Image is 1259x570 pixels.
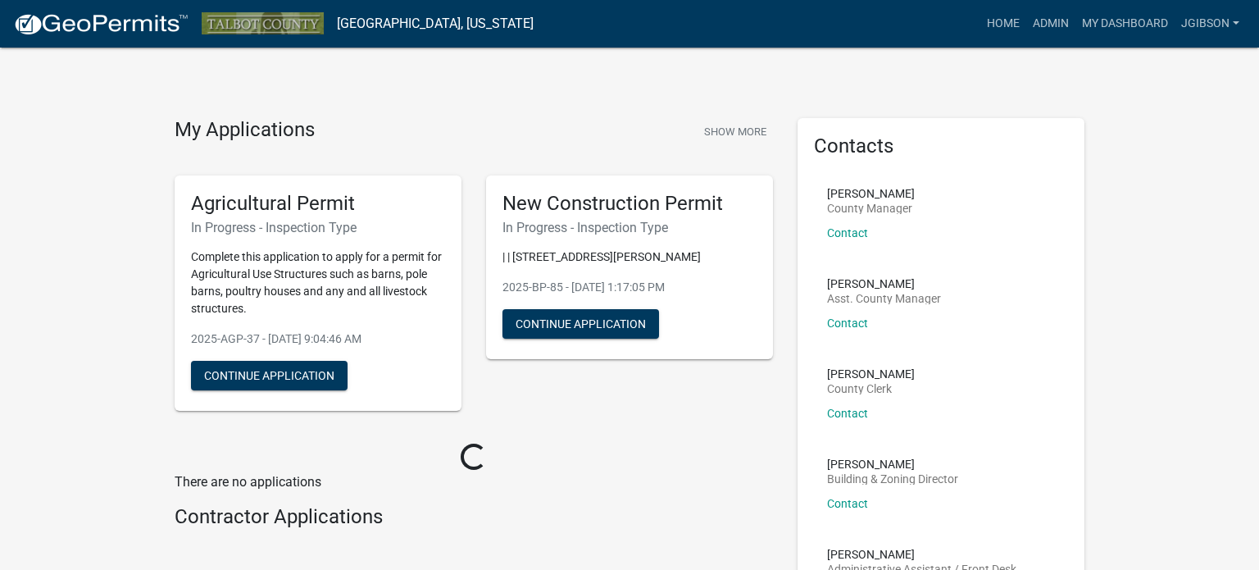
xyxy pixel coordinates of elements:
[175,505,773,529] h4: Contractor Applications
[175,505,773,536] wm-workflow-list-section: Contractor Applications
[191,220,445,235] h6: In Progress - Inspection Type
[1175,8,1246,39] a: jgibson
[191,361,348,390] button: Continue Application
[980,8,1026,39] a: Home
[827,278,941,290] p: [PERSON_NAME]
[827,497,868,510] a: Contact
[827,368,915,380] p: [PERSON_NAME]
[191,192,445,216] h5: Agricultural Permit
[502,279,757,296] p: 2025-BP-85 - [DATE] 1:17:05 PM
[827,473,958,485] p: Building & Zoning Director
[191,331,445,348] p: 2025-AGP-37 - [DATE] 9:04:46 AM
[502,220,757,235] h6: In Progress - Inspection Type
[827,188,915,199] p: [PERSON_NAME]
[827,383,915,394] p: County Clerk
[175,118,315,143] h4: My Applications
[827,226,868,239] a: Contact
[827,293,941,304] p: Asst. County Manager
[827,407,868,420] a: Contact
[502,249,757,266] p: | | [STREET_ADDRESS][PERSON_NAME]
[502,309,659,339] button: Continue Application
[1026,8,1075,39] a: Admin
[175,472,773,492] p: There are no applications
[337,10,534,38] a: [GEOGRAPHIC_DATA], [US_STATE]
[1075,8,1175,39] a: My Dashboard
[827,549,1016,560] p: [PERSON_NAME]
[502,192,757,216] h5: New Construction Permit
[814,135,1068,158] h5: Contacts
[202,12,324,34] img: Talbot County, Georgia
[827,458,958,470] p: [PERSON_NAME]
[191,249,445,317] p: Complete this application to apply for a permit for Agricultural Use Structures such as barns, po...
[698,118,773,145] button: Show More
[827,203,915,214] p: County Manager
[827,317,868,330] a: Contact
